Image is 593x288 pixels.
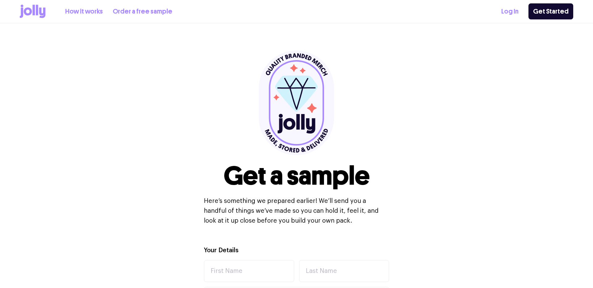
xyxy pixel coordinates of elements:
a: Log In [501,6,519,17]
p: Here’s something we prepared earlier! We’ll send you a handful of things we’ve made so you can ho... [204,196,389,226]
label: Your Details [204,246,238,255]
a: Get Started [528,3,573,19]
a: Order a free sample [113,6,172,17]
h1: Get a sample [224,163,370,189]
a: How it works [65,6,103,17]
